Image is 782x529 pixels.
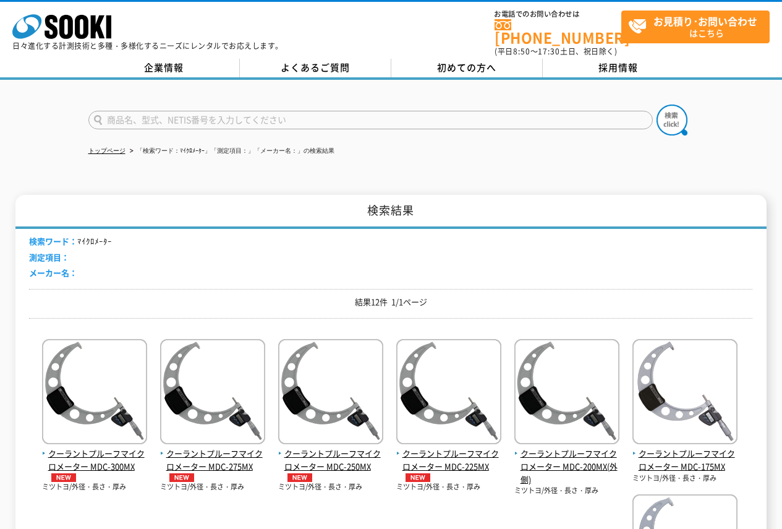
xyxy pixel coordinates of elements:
[514,434,619,486] a: クーラントプルーフマイクロメーター MDC-200MX(外側)
[284,473,315,482] img: NEW
[160,447,265,482] span: クーラントプルーフマイクロメーター MDC-275MX
[160,482,265,492] p: ミツトヨ/外径・長さ・厚み
[628,11,769,42] span: はこちら
[29,235,112,248] li: ﾏｲｸﾛﾒｰﾀｰ
[127,145,334,158] li: 「検索ワード：ﾏｲｸﾛﾒｰﾀｰ」「測定項目：」「メーカー名：」の検索結果
[12,42,283,49] p: 日々進化する計測技術と多種・多様化するニーズにレンタルでお応えします。
[48,473,79,482] img: NEW
[495,11,621,18] span: お電話でのお問い合わせは
[15,195,766,229] h1: 検索結果
[29,251,69,263] span: 測定項目：
[538,46,560,57] span: 17:30
[513,46,530,57] span: 8:50
[88,111,653,129] input: 商品名、型式、NETIS番号を入力してください
[396,434,501,481] a: クーラントプルーフマイクロメーター MDC-225MXNEW
[396,447,501,482] span: クーラントプルーフマイクロメーター MDC-225MX
[160,434,265,481] a: クーラントプルーフマイクロメーター MDC-275MXNEW
[632,434,737,473] a: クーラントプルーフマイクロメーター MDC-175MX
[402,473,433,482] img: NEW
[29,235,77,247] span: 検索ワード：
[621,11,770,43] a: お見積り･お問い合わせはこちら
[29,267,77,278] span: メーカー名：
[657,105,687,135] img: btn_search.png
[396,339,501,447] img: MDC-225MX
[88,59,240,77] a: 企業情報
[29,296,752,309] p: 結果12件 1/1ページ
[514,486,619,496] p: ミツトヨ/外径・長さ・厚み
[42,447,147,482] span: クーラントプルーフマイクロメーター MDC-300MX
[42,339,147,447] img: MDC-300MX
[653,14,757,28] strong: お見積り･お問い合わせ
[495,19,621,45] a: [PHONE_NUMBER]
[42,482,147,492] p: ミツトヨ/外径・長さ・厚み
[514,339,619,447] img: MDC-200MX(外側)
[514,447,619,486] span: クーラントプルーフマイクロメーター MDC-200MX(外側)
[88,147,125,154] a: トップページ
[278,447,383,482] span: クーラントプルーフマイクロメーター MDC-250MX
[166,473,197,482] img: NEW
[495,46,617,57] span: (平日 ～ 土日、祝日除く)
[278,339,383,447] img: MDC-250MX
[543,59,694,77] a: 採用情報
[160,339,265,447] img: MDC-275MX
[632,447,737,473] span: クーラントプルーフマイクロメーター MDC-175MX
[632,473,737,484] p: ミツトヨ/外径・長さ・厚み
[278,434,383,481] a: クーラントプルーフマイクロメーター MDC-250MXNEW
[278,482,383,492] p: ミツトヨ/外径・長さ・厚み
[391,59,543,77] a: 初めての方へ
[632,339,737,447] img: MDC-175MX
[42,434,147,481] a: クーラントプルーフマイクロメーター MDC-300MXNEW
[396,482,501,492] p: ミツトヨ/外径・長さ・厚み
[240,59,391,77] a: よくあるご質問
[437,61,496,74] span: 初めての方へ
